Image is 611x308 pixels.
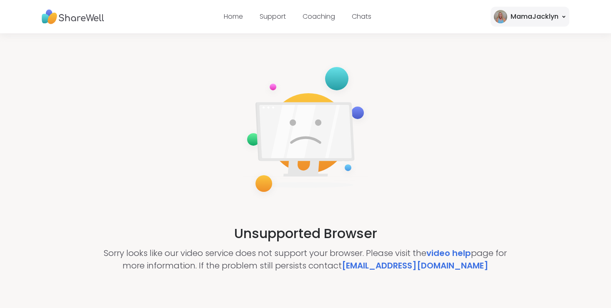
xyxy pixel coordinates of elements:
img: not-supported [240,62,371,200]
a: Chats [352,12,371,21]
a: Coaching [303,12,335,21]
a: Support [260,12,286,21]
div: MamaJacklyn [511,12,558,22]
h2: Unsupported Browser [234,224,377,243]
img: ShareWell Nav Logo [42,5,104,28]
img: MamaJacklyn [494,10,507,23]
p: Sorry looks like our video service does not support your browser. Please visit the page for more ... [102,247,509,272]
a: [EMAIL_ADDRESS][DOMAIN_NAME] [342,260,488,271]
a: video help [426,247,471,259]
a: Home [224,12,243,21]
